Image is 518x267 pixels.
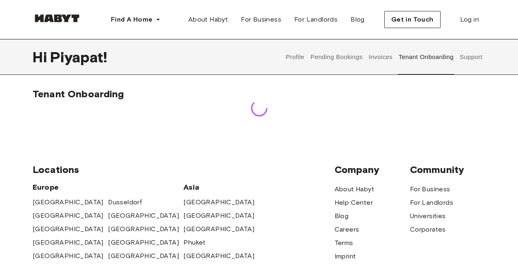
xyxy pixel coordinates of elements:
a: Help Center [335,198,373,208]
a: [GEOGRAPHIC_DATA] [33,197,104,207]
a: [GEOGRAPHIC_DATA] [33,224,104,234]
a: Blog [344,11,371,28]
button: Get in Touch [384,11,441,28]
a: [GEOGRAPHIC_DATA] [108,211,179,221]
a: [GEOGRAPHIC_DATA] [183,197,254,207]
a: [GEOGRAPHIC_DATA] [33,251,104,261]
span: Company [335,164,410,176]
a: Blog [335,211,349,221]
a: Corporates [410,225,446,234]
span: Blog [350,15,365,24]
a: [GEOGRAPHIC_DATA] [183,211,254,221]
span: Find A Home [111,15,152,24]
a: Careers [335,225,359,234]
span: Get in Touch [391,15,434,24]
span: Locations [33,164,335,176]
span: For Business [241,15,281,24]
a: [GEOGRAPHIC_DATA] [108,238,179,247]
a: For Landlords [288,11,344,28]
span: Tenant Onboarding [33,88,124,100]
button: Invoices [368,39,393,75]
a: [GEOGRAPHIC_DATA] [183,224,254,234]
a: For Landlords [410,198,453,208]
a: [GEOGRAPHIC_DATA] [108,251,179,261]
button: Support [458,39,483,75]
a: For Business [410,184,450,194]
a: [GEOGRAPHIC_DATA] [183,251,254,261]
button: Find A Home [104,11,167,28]
span: Piyapat ! [50,48,107,66]
button: Pending Bookings [309,39,364,75]
a: [GEOGRAPHIC_DATA] [33,238,104,247]
span: For Landlords [294,15,337,24]
button: Profile [285,39,306,75]
span: Hi [33,48,50,66]
span: Community [410,164,485,176]
img: Habyt [33,14,82,22]
a: Phuket [183,238,205,247]
a: Log in [454,11,485,28]
div: user profile tabs [283,39,485,75]
a: Imprint [335,252,356,261]
span: Log in [460,15,479,24]
a: Dusseldorf [108,197,142,207]
a: About Habyt [182,11,234,28]
a: About Habyt [335,184,374,194]
span: Asia [183,182,259,192]
a: Terms [335,238,353,248]
a: [GEOGRAPHIC_DATA] [33,211,104,221]
span: Europe [33,182,183,192]
span: About Habyt [188,15,228,24]
button: Tenant Onboarding [398,39,455,75]
a: For Business [234,11,288,28]
a: [GEOGRAPHIC_DATA] [108,224,179,234]
a: Universities [410,211,446,221]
